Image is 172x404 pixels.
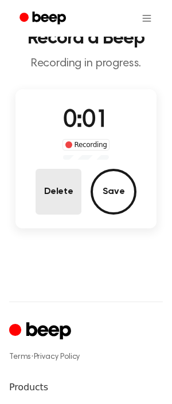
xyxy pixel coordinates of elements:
a: Privacy Policy [34,353,80,361]
div: Recording [62,139,110,150]
button: Save Audio Record [91,169,136,215]
h6: Products [9,381,163,394]
span: 0:01 [63,109,109,133]
a: Terms [9,353,31,361]
a: Beep [11,7,76,30]
p: Recording in progress. [9,57,163,71]
a: Cruip [9,320,74,343]
div: · [9,351,163,363]
button: Open menu [133,5,161,32]
h1: Record a Beep [9,29,163,47]
button: Delete Audio Record [36,169,81,215]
